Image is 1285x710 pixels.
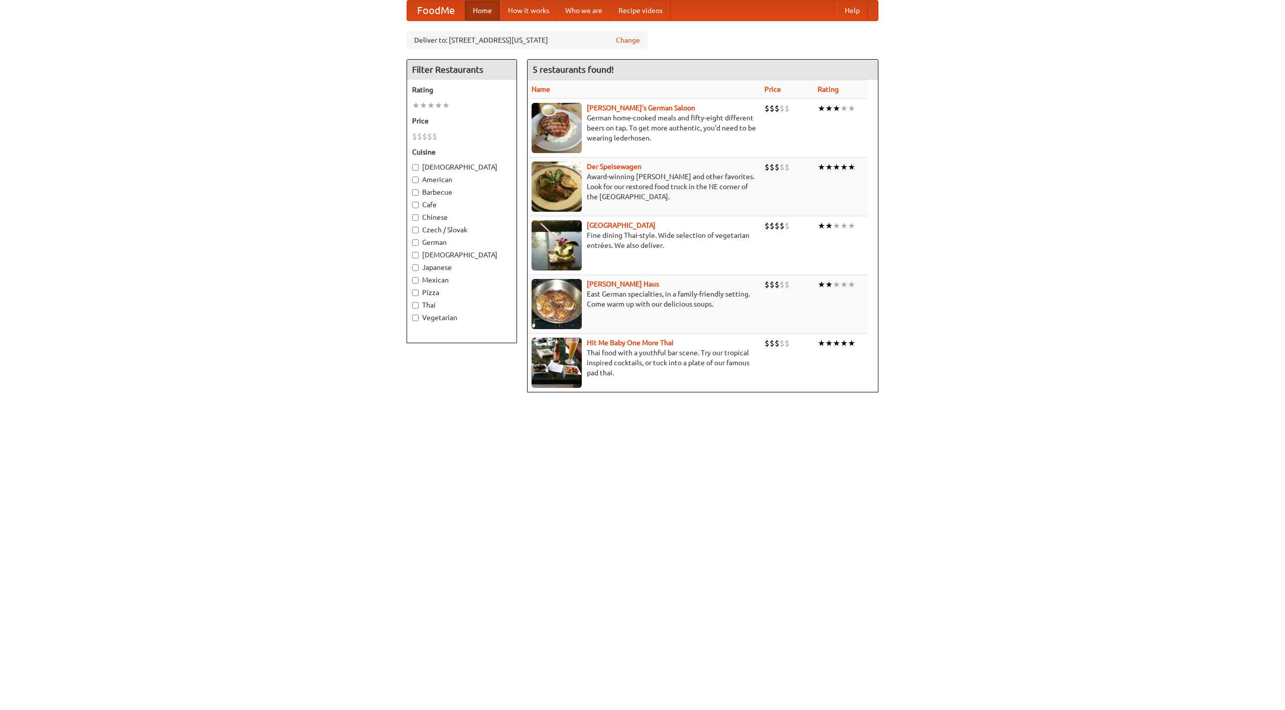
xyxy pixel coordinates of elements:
h4: Filter Restaurants [407,60,517,80]
li: $ [764,162,769,173]
h5: Price [412,116,511,126]
input: Vegetarian [412,315,419,321]
li: $ [764,220,769,231]
li: ★ [825,338,833,349]
a: Recipe videos [610,1,671,21]
a: FoodMe [407,1,465,21]
img: kohlhaus.jpg [532,279,582,329]
li: ★ [840,338,848,349]
li: ★ [848,220,855,231]
img: esthers.jpg [532,103,582,153]
li: $ [775,103,780,114]
ng-pluralize: 5 restaurants found! [533,65,614,74]
li: $ [780,103,785,114]
li: $ [785,103,790,114]
li: $ [785,162,790,173]
input: [DEMOGRAPHIC_DATA] [412,252,419,258]
li: $ [785,220,790,231]
li: ★ [840,220,848,231]
li: ★ [818,103,825,114]
input: Barbecue [412,189,419,196]
input: [DEMOGRAPHIC_DATA] [412,164,419,171]
li: ★ [848,338,855,349]
li: ★ [840,279,848,290]
p: Thai food with a youthful bar scene. Try our tropical inspired cocktails, or tuck into a plate of... [532,348,756,378]
li: $ [769,220,775,231]
li: $ [769,279,775,290]
a: Home [465,1,500,21]
input: Chinese [412,214,419,221]
li: $ [764,279,769,290]
li: $ [780,162,785,173]
label: Mexican [412,275,511,285]
li: $ [775,162,780,173]
a: [PERSON_NAME]'s German Saloon [587,104,695,112]
h5: Rating [412,85,511,95]
li: ★ [825,162,833,173]
label: [DEMOGRAPHIC_DATA] [412,162,511,172]
li: ★ [840,103,848,114]
li: ★ [818,279,825,290]
a: Price [764,85,781,93]
a: Hit Me Baby One More Thai [587,339,674,347]
li: $ [785,279,790,290]
input: Czech / Slovak [412,227,419,233]
input: Thai [412,302,419,309]
a: [GEOGRAPHIC_DATA] [587,221,656,229]
li: $ [427,131,432,142]
li: $ [412,131,417,142]
li: $ [780,220,785,231]
label: Pizza [412,288,511,298]
li: $ [432,131,437,142]
li: ★ [848,162,855,173]
label: [DEMOGRAPHIC_DATA] [412,250,511,260]
a: Der Speisewagen [587,163,641,171]
img: satay.jpg [532,220,582,270]
li: $ [422,131,427,142]
li: $ [769,162,775,173]
li: ★ [840,162,848,173]
li: $ [780,338,785,349]
li: ★ [420,100,427,111]
a: Help [837,1,868,21]
li: ★ [427,100,435,111]
li: ★ [825,279,833,290]
li: ★ [833,103,840,114]
label: Czech / Slovak [412,225,511,235]
li: $ [785,338,790,349]
li: ★ [818,162,825,173]
li: $ [775,338,780,349]
li: $ [775,279,780,290]
label: Japanese [412,262,511,272]
h5: Cuisine [412,147,511,157]
li: ★ [412,100,420,111]
li: ★ [435,100,442,111]
label: Cafe [412,200,511,210]
li: ★ [818,220,825,231]
li: ★ [833,279,840,290]
img: babythai.jpg [532,338,582,388]
li: ★ [818,338,825,349]
a: Change [616,35,640,45]
li: ★ [848,279,855,290]
img: speisewagen.jpg [532,162,582,212]
li: ★ [848,103,855,114]
li: ★ [825,220,833,231]
li: $ [764,103,769,114]
input: Pizza [412,290,419,296]
a: [PERSON_NAME] Haus [587,280,659,288]
input: German [412,239,419,246]
li: ★ [833,162,840,173]
label: Barbecue [412,187,511,197]
li: $ [417,131,422,142]
li: ★ [442,100,450,111]
li: ★ [833,220,840,231]
p: East German specialties, in a family-friendly setting. Come warm up with our delicious soups. [532,289,756,309]
p: German home-cooked meals and fifty-eight different beers on tap. To get more authentic, you'd nee... [532,113,756,143]
a: Rating [818,85,839,93]
input: Cafe [412,202,419,208]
